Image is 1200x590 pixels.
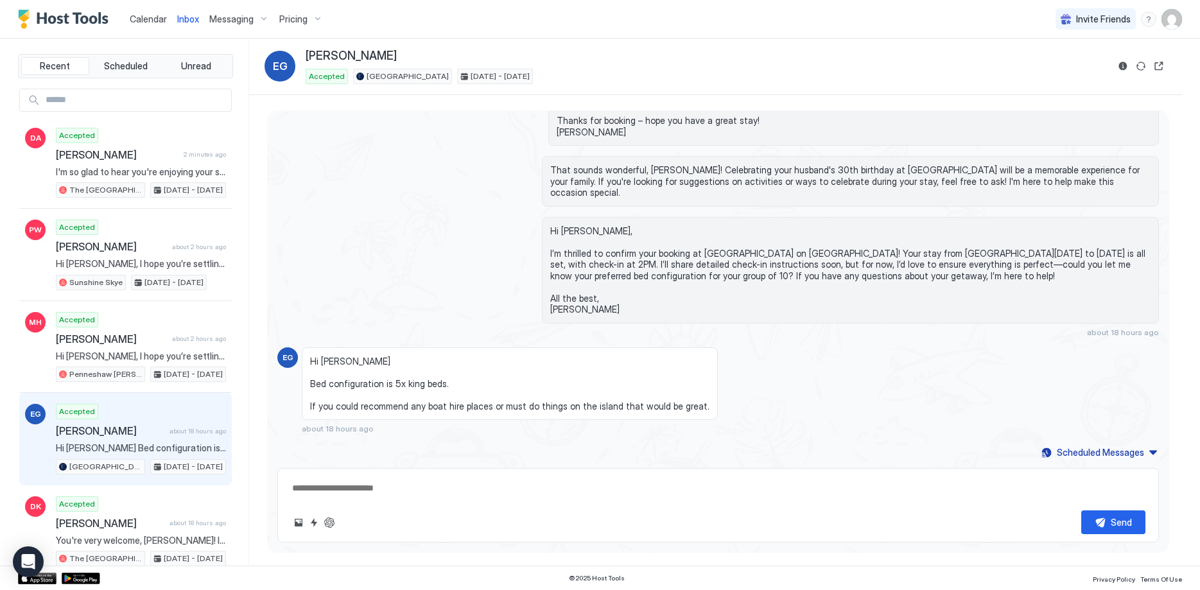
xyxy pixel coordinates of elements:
[18,54,233,78] div: tab-group
[164,184,223,196] span: [DATE] - [DATE]
[181,60,211,72] span: Unread
[1140,575,1182,583] span: Terms Of Use
[56,333,167,345] span: [PERSON_NAME]
[170,427,226,435] span: about 18 hours ago
[367,71,449,82] span: [GEOGRAPHIC_DATA]
[164,553,223,564] span: [DATE] - [DATE]
[164,461,223,473] span: [DATE] - [DATE]
[209,13,254,25] span: Messaging
[1115,58,1131,74] button: Reservation information
[273,58,288,74] span: EG
[56,240,167,253] span: [PERSON_NAME]
[56,442,226,454] span: Hi [PERSON_NAME] Bed configuration is 5x king beds. If you could recommend any boat hire places o...
[104,60,148,72] span: Scheduled
[130,13,167,24] span: Calendar
[302,424,374,433] span: about 18 hours ago
[1087,327,1159,337] span: about 18 hours ago
[162,57,230,75] button: Unread
[59,314,95,325] span: Accepted
[550,164,1151,198] span: That sounds wonderful, [PERSON_NAME]! Celebrating your husband's 30th birthday at [GEOGRAPHIC_DAT...
[1076,13,1131,25] span: Invite Friends
[177,12,199,26] a: Inbox
[1039,444,1159,461] button: Scheduled Messages
[56,535,226,546] span: You're very welcome, [PERSON_NAME]! I'm glad you enjoyed your stay. Have a great day!
[1093,571,1135,585] a: Privacy Policy
[306,515,322,530] button: Quick reply
[1141,12,1156,27] div: menu
[56,424,164,437] span: [PERSON_NAME]
[30,501,41,512] span: DK
[56,351,226,362] span: Hi [PERSON_NAME], I hope you’re settling in and enjoying your stay at [GEOGRAPHIC_DATA][PERSON_NA...
[1081,510,1145,534] button: Send
[69,553,142,564] span: The [GEOGRAPHIC_DATA]
[144,277,204,288] span: [DATE] - [DATE]
[69,184,142,196] span: The [GEOGRAPHIC_DATA]
[130,12,167,26] a: Calendar
[59,221,95,233] span: Accepted
[59,130,95,141] span: Accepted
[569,574,625,582] span: © 2025 Host Tools
[62,573,100,584] a: Google Play Store
[1093,575,1135,583] span: Privacy Policy
[1057,446,1144,459] div: Scheduled Messages
[69,277,123,288] span: Sunshine Skye
[170,519,226,527] span: about 18 hours ago
[69,369,142,380] span: Penneshaw [PERSON_NAME] Retreat
[56,166,226,178] span: I'm so glad to hear you're enjoying your stay and that you love the view! It truly is a special s...
[59,498,95,510] span: Accepted
[184,150,226,159] span: 2 minutes ago
[1140,571,1182,585] a: Terms Of Use
[279,13,308,25] span: Pricing
[56,258,226,270] span: Hi [PERSON_NAME], I hope you’re settling in and enjoying your stay at [GEOGRAPHIC_DATA] on [GEOGR...
[1161,9,1182,30] div: User profile
[172,334,226,343] span: about 2 hours ago
[309,71,345,82] span: Accepted
[40,89,231,111] input: Input Field
[56,148,178,161] span: [PERSON_NAME]
[13,546,44,577] div: Open Intercom Messenger
[92,57,160,75] button: Scheduled
[30,132,41,144] span: DA
[29,224,42,236] span: PW
[18,573,57,584] a: App Store
[1111,516,1132,529] div: Send
[1133,58,1149,74] button: Sync reservation
[59,406,95,417] span: Accepted
[172,243,226,251] span: about 2 hours ago
[310,356,709,412] span: Hi [PERSON_NAME] Bed configuration is 5x king beds. If you could recommend any boat hire places o...
[40,60,70,72] span: Recent
[471,71,530,82] span: [DATE] - [DATE]
[30,408,41,420] span: EG
[29,317,42,328] span: MH
[21,57,89,75] button: Recent
[1151,58,1167,74] button: Open reservation
[322,515,337,530] button: ChatGPT Auto Reply
[283,352,293,363] span: EG
[291,515,306,530] button: Upload image
[306,49,397,64] span: [PERSON_NAME]
[550,225,1151,315] span: Hi [PERSON_NAME], I’m thrilled to confirm your booking at [GEOGRAPHIC_DATA] on [GEOGRAPHIC_DATA]!...
[56,517,164,530] span: [PERSON_NAME]
[177,13,199,24] span: Inbox
[69,461,142,473] span: [GEOGRAPHIC_DATA]
[18,10,114,29] a: Host Tools Logo
[164,369,223,380] span: [DATE] - [DATE]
